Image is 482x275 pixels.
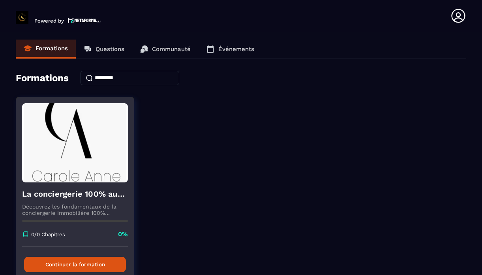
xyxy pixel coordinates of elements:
p: Événements [218,46,254,53]
a: Communauté [132,40,199,59]
p: Découvrez les fondamentaux de la conciergerie immobilière 100% automatisée. Cette formation est c... [22,203,128,216]
p: Communauté [152,46,191,53]
img: logo-branding [16,11,28,24]
a: Questions [76,40,132,59]
button: Continuer la formation [24,257,126,272]
img: logo [68,17,101,24]
p: Formations [36,45,68,52]
p: Questions [96,46,124,53]
a: Événements [199,40,262,59]
h4: La conciergerie 100% automatisée [22,188,128,199]
p: Powered by [34,18,64,24]
h4: Formations [16,72,69,83]
img: formation-background [22,103,128,182]
a: Formations [16,40,76,59]
p: 0% [118,230,128,239]
p: 0/0 Chapitres [31,231,65,237]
